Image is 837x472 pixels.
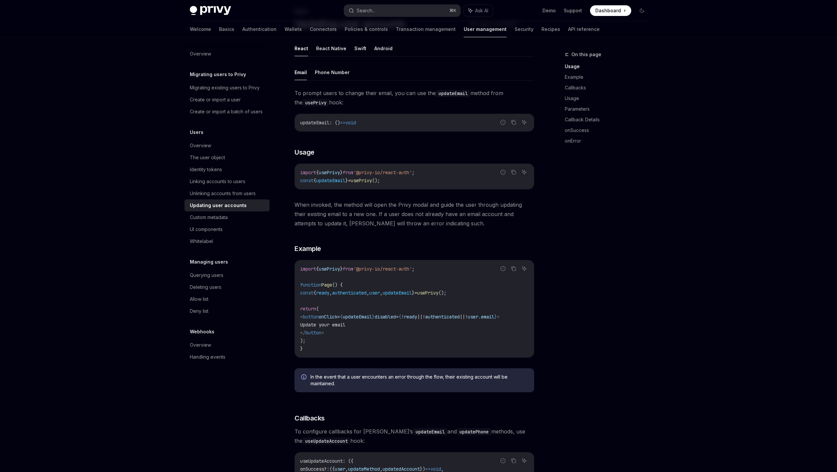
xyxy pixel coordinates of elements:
a: UI components [184,223,270,235]
span: } [340,266,343,272]
span: , [329,290,332,296]
span: function [300,282,321,288]
span: In the event that a user encounters an error through the flow, their existing account will be mai... [310,374,528,387]
button: Ask AI [520,456,529,465]
div: Whitelabel [190,237,213,245]
span: { [313,177,316,183]
button: Report incorrect code [499,264,507,273]
span: usePrivy [351,177,372,183]
a: Create or import a batch of users [184,106,270,118]
span: Dashboard [595,7,621,14]
span: '@privy-io/react-auth' [353,266,412,272]
div: Overview [190,50,211,58]
a: Policies & controls [345,21,388,37]
span: from [343,266,353,272]
span: return [300,306,316,312]
span: Usage [295,148,314,157]
span: = [337,314,340,320]
span: button [305,330,321,336]
div: Allow list [190,295,208,303]
a: Recipes [541,21,560,37]
a: Custom metadata [184,211,270,223]
span: , [441,466,444,472]
button: Toggle dark mode [637,5,647,16]
code: usePrivy [302,99,329,106]
a: onSuccess [565,125,653,136]
div: Updating user accounts [190,201,247,209]
span: , [367,290,369,296]
img: dark logo [190,6,231,15]
a: The user object [184,152,270,164]
button: Ask AI [464,5,493,17]
span: => [425,466,430,472]
span: Update your email [300,322,345,328]
span: , [380,466,383,472]
span: || [417,314,422,320]
span: ⌘ K [449,8,456,13]
span: button [303,314,319,320]
span: < [300,314,303,320]
a: Unlinking accounts from users [184,187,270,199]
div: Handling events [190,353,225,361]
span: } [494,314,497,320]
span: } [372,314,375,320]
span: void [430,466,441,472]
span: ({ [329,466,335,472]
div: Deleting users [190,283,221,291]
a: Wallets [285,21,302,37]
span: = [396,314,399,320]
code: updatePhone [457,428,491,435]
a: Overview [184,48,270,60]
span: { [399,314,401,320]
a: Updating user accounts [184,199,270,211]
a: Demo [542,7,556,14]
span: (); [372,177,380,183]
span: updateMethod [348,466,380,472]
span: usePrivy [319,170,340,176]
h5: Users [190,128,203,136]
span: } [300,346,303,352]
div: Overview [190,341,211,349]
a: User management [464,21,507,37]
button: Ask AI [520,168,529,177]
span: , [380,290,383,296]
span: } [340,170,343,176]
div: The user object [190,154,225,162]
span: = [348,177,351,183]
button: Copy the contents from the code block [509,118,518,127]
a: Parameters [565,104,653,114]
button: Ask AI [520,118,529,127]
span: }) [420,466,425,472]
span: const [300,177,313,183]
button: Phone Number [315,64,350,80]
button: Report incorrect code [499,168,507,177]
span: authenticated [425,314,460,320]
span: import [300,170,316,176]
span: user [369,290,380,296]
h5: Migrating users to Privy [190,70,246,78]
span: onSuccess? [300,466,327,472]
a: API reference [568,21,600,37]
span: To configure callbacks for [PERSON_NAME]’s and methods, use the hook: [295,427,534,445]
h5: Managing users [190,258,228,266]
span: onClick [319,314,337,320]
span: { [316,266,319,272]
span: useUpdateAccount [300,458,343,464]
span: Page [321,282,332,288]
a: Security [515,21,534,37]
h5: Webhooks [190,328,214,336]
a: Basics [219,21,234,37]
a: Usage [565,93,653,104]
span: => [340,120,345,126]
a: Create or import a user [184,94,270,106]
span: updatedAccount [383,466,420,472]
div: Create or import a user [190,96,241,104]
span: : [327,466,329,472]
div: Deny list [190,307,208,315]
span: ( [316,306,319,312]
code: useUpdateAccount [302,437,350,445]
div: Custom metadata [190,213,228,221]
div: UI components [190,225,223,233]
button: Swift [354,41,366,56]
a: Querying users [184,269,270,281]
